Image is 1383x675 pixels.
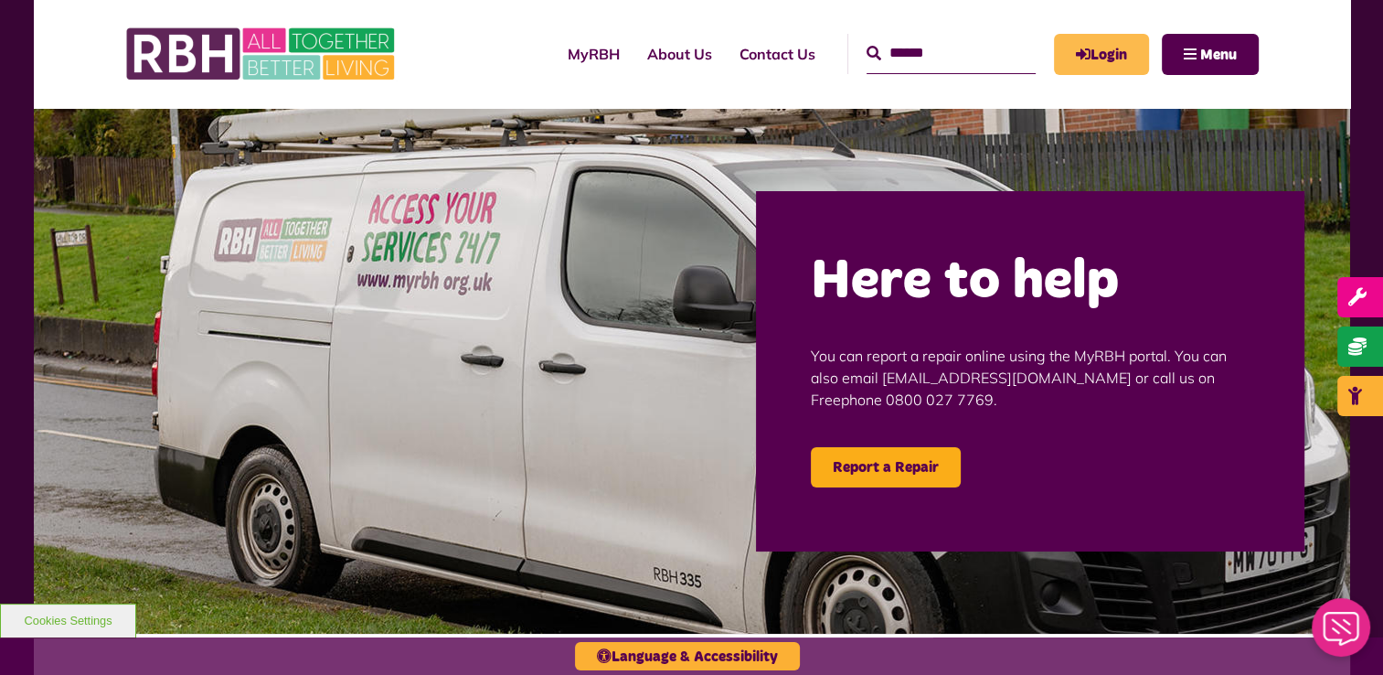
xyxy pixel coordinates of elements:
img: Repairs 6 [34,108,1350,634]
a: MyRBH [1054,34,1149,75]
a: Contact Us [726,29,829,79]
img: RBH [125,18,399,90]
a: About Us [633,29,726,79]
h2: Here to help [811,246,1250,317]
button: Navigation [1162,34,1259,75]
iframe: Netcall Web Assistant for live chat [1301,593,1383,675]
a: Report a Repair [811,447,961,487]
p: You can report a repair online using the MyRBH portal. You can also email [EMAIL_ADDRESS][DOMAIN_... [811,317,1250,438]
button: Language & Accessibility [575,642,800,670]
a: MyRBH [554,29,633,79]
span: Menu [1200,48,1237,62]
